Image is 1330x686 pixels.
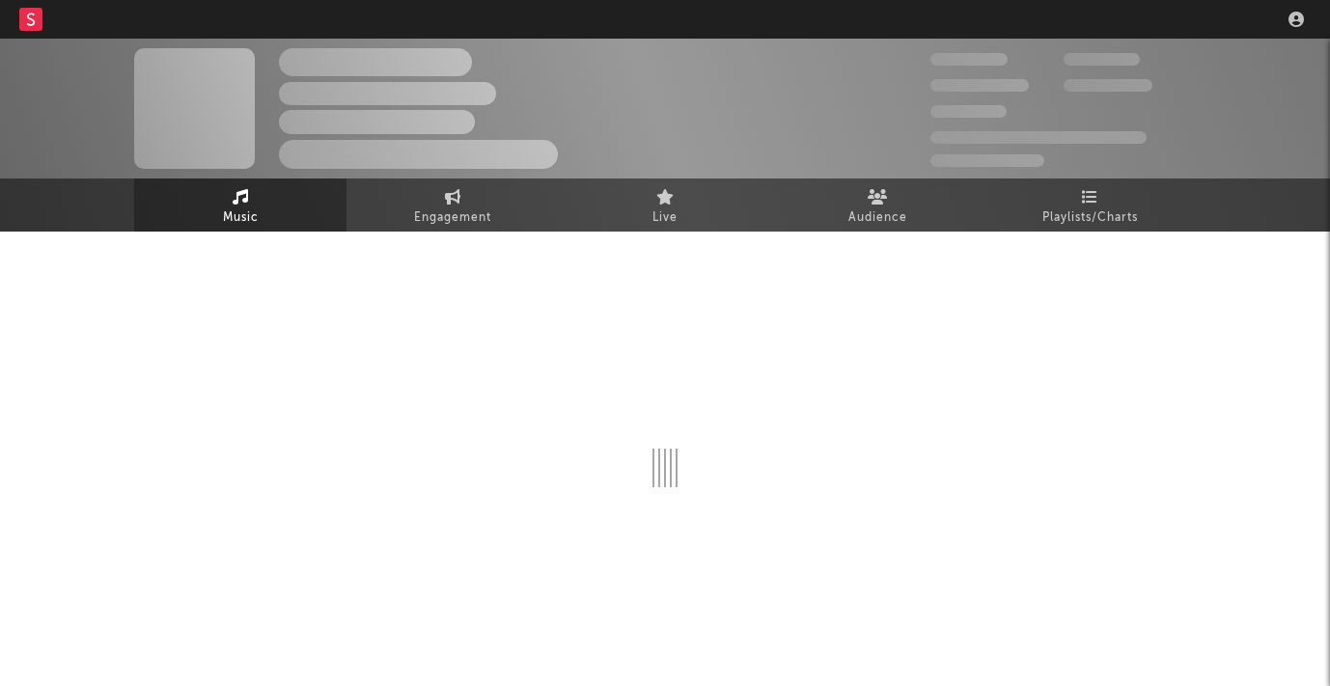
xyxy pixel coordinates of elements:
span: Playlists/Charts [1042,206,1138,230]
span: 100,000 [930,105,1007,118]
span: 50,000,000 Monthly Listeners [930,131,1147,144]
span: 50,000,000 [930,79,1029,92]
span: Audience [848,206,907,230]
span: Live [652,206,678,230]
a: Music [134,178,346,232]
a: Engagement [346,178,559,232]
span: 300,000 [930,53,1008,66]
a: Audience [771,178,984,232]
span: 1,000,000 [1064,79,1152,92]
span: 100,000 [1064,53,1140,66]
a: Live [559,178,771,232]
a: Playlists/Charts [984,178,1196,232]
span: Music [223,206,259,230]
span: Jump Score: 85.0 [930,154,1044,167]
span: Engagement [414,206,491,230]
